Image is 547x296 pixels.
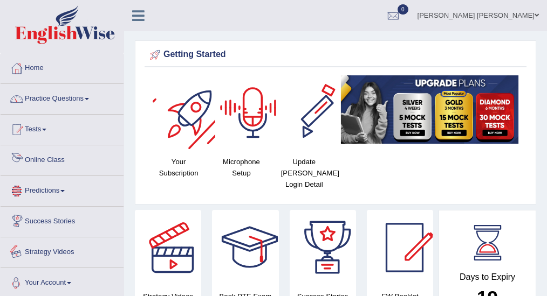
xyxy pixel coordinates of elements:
[1,145,124,172] a: Online Class
[215,156,267,179] h4: Microphone Setup
[1,53,124,80] a: Home
[451,272,524,282] h4: Days to Expiry
[1,115,124,142] a: Tests
[1,237,124,264] a: Strategy Videos
[1,207,124,234] a: Success Stories
[398,4,408,15] span: 0
[341,75,518,144] img: small5.jpg
[153,156,204,179] h4: Your Subscription
[1,176,124,203] a: Predictions
[1,268,124,295] a: Your Account
[1,84,124,111] a: Practice Questions
[147,47,524,63] div: Getting Started
[278,156,330,190] h4: Update [PERSON_NAME] Login Detail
